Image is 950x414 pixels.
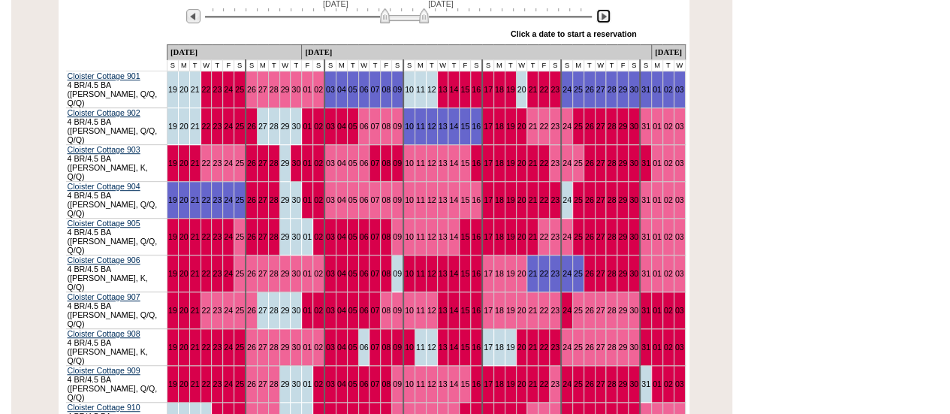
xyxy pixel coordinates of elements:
a: 23 [550,159,559,168]
a: 18 [495,232,504,241]
a: 25 [235,195,244,204]
a: Cloister Cottage 902 [68,108,140,117]
a: 27 [596,159,605,168]
a: 22 [539,195,548,204]
a: 27 [258,122,267,131]
a: 28 [270,195,279,204]
a: 27 [258,269,267,278]
a: 26 [585,269,594,278]
a: 23 [550,195,559,204]
a: 21 [528,195,537,204]
a: 12 [427,122,436,131]
a: 14 [449,85,458,94]
a: 10 [405,85,414,94]
a: 03 [675,232,684,241]
a: 20 [179,159,188,168]
a: 22 [202,85,211,94]
a: 17 [484,85,493,94]
a: 03 [675,269,684,278]
a: 27 [596,195,605,204]
a: 11 [416,269,425,278]
a: 28 [270,85,279,94]
a: 30 [629,195,638,204]
a: 16 [472,122,481,131]
a: 08 [382,195,391,204]
a: 10 [405,159,414,168]
a: 21 [191,159,200,168]
a: Cloister Cottage 907 [68,292,140,301]
a: 28 [607,195,616,204]
a: 01 [653,232,662,241]
a: 04 [337,269,346,278]
a: 27 [596,269,605,278]
a: 29 [281,269,290,278]
a: 16 [472,85,481,94]
a: 26 [247,269,256,278]
a: 15 [460,269,469,278]
a: 21 [191,122,200,131]
a: 19 [168,159,177,168]
a: 25 [235,306,244,315]
a: 20 [179,269,188,278]
a: 25 [235,85,244,94]
a: 23 [550,122,559,131]
a: 29 [281,122,290,131]
a: 20 [517,269,526,278]
a: 18 [495,122,504,131]
a: 30 [629,232,638,241]
a: 17 [484,232,493,241]
a: 30 [291,306,300,315]
a: 25 [574,85,583,94]
a: 13 [439,269,448,278]
img: Previous [186,9,201,23]
a: 24 [562,122,572,131]
a: 08 [382,159,391,168]
a: 18 [495,269,504,278]
a: 20 [179,122,188,131]
a: 18 [495,85,504,94]
a: Cloister Cottage 905 [68,219,140,228]
a: 21 [528,122,537,131]
a: 06 [360,269,369,278]
a: 25 [235,269,244,278]
a: 22 [202,159,211,168]
a: 13 [439,232,448,241]
a: 01 [653,159,662,168]
a: 19 [506,85,515,94]
a: 31 [641,232,650,241]
a: 07 [370,269,379,278]
a: 22 [202,269,211,278]
a: 24 [562,269,572,278]
a: 24 [224,159,233,168]
a: 25 [574,195,583,204]
a: 27 [258,232,267,241]
a: 09 [393,159,402,168]
a: 20 [517,159,526,168]
a: 20 [517,232,526,241]
a: 15 [460,195,469,204]
a: 21 [528,232,537,241]
a: 02 [314,306,323,315]
a: 26 [247,122,256,131]
a: 25 [574,269,583,278]
a: 22 [202,195,211,204]
a: Cloister Cottage 904 [68,182,140,191]
a: 23 [550,269,559,278]
a: 02 [664,159,673,168]
a: 08 [382,122,391,131]
a: 22 [539,159,548,168]
a: 15 [460,85,469,94]
a: 30 [291,269,300,278]
a: 25 [235,122,244,131]
a: 23 [213,306,222,315]
a: 09 [393,195,402,204]
a: 26 [247,159,256,168]
a: 25 [235,159,244,168]
a: 20 [517,122,526,131]
a: 19 [168,85,177,94]
a: 26 [585,195,594,204]
a: 16 [472,195,481,204]
a: 19 [168,195,177,204]
a: 19 [168,269,177,278]
a: 09 [393,85,402,94]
